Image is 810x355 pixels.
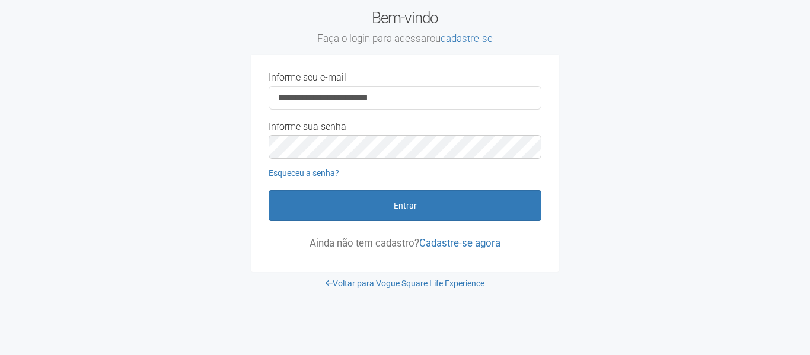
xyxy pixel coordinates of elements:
label: Informe sua senha [269,121,346,132]
a: cadastre-se [441,33,493,44]
small: Faça o login para acessar [251,33,559,46]
a: Cadastre-se agora [419,237,500,249]
p: Ainda não tem cadastro? [269,238,541,248]
span: ou [430,33,493,44]
a: Voltar para Vogue Square Life Experience [326,279,484,288]
h2: Bem-vindo [251,9,559,46]
a: Esqueceu a senha? [269,168,339,178]
label: Informe seu e-mail [269,72,346,83]
button: Entrar [269,190,541,221]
